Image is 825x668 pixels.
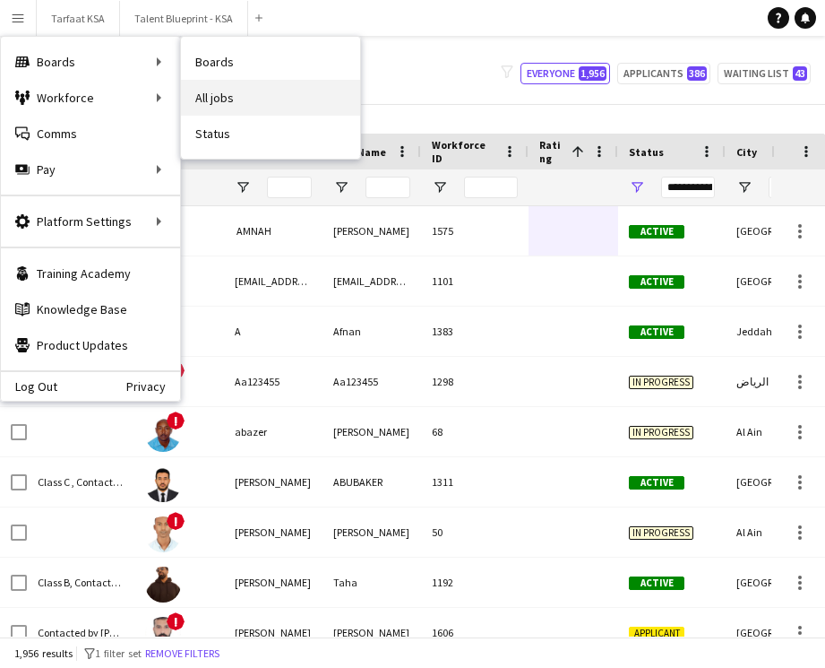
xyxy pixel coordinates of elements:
[27,558,134,607] div: Class B, Contacted by [PERSON_NAME] , English Speaker , [DEMOGRAPHIC_DATA]
[333,179,349,195] button: Open Filter Menu
[27,457,134,507] div: Class C , Contacted by [PERSON_NAME] , [DEMOGRAPHIC_DATA]
[224,256,322,306] div: [EMAIL_ADDRESS][DOMAIN_NAME]
[1,256,180,291] a: Training Academy
[167,412,185,429] span: !
[629,526,693,540] span: In progress
[629,476,684,490] span: Active
[769,177,822,198] input: City Filter Input
[579,66,606,81] span: 1,956
[736,179,752,195] button: Open Filter Menu
[224,508,322,557] div: [PERSON_NAME]
[365,177,410,198] input: Last Name Filter Input
[37,1,120,36] button: Tarfaat KSA
[432,179,448,195] button: Open Filter Menu
[629,179,645,195] button: Open Filter Menu
[145,516,181,552] img: Abdalla Kamal
[1,44,180,80] div: Boards
[322,457,421,507] div: ABUBAKER
[27,608,134,657] div: Contacted by [PERSON_NAME] , To be interviewed
[224,357,322,406] div: Aa123455
[617,63,710,84] button: Applicants386
[539,138,564,165] span: Rating
[629,577,684,590] span: Active
[421,508,529,557] div: 50
[322,206,421,256] div: [PERSON_NAME]
[629,325,684,339] span: Active
[629,627,684,640] span: Applicant
[421,558,529,607] div: 1192
[126,379,180,394] a: Privacy
[322,256,421,306] div: [EMAIL_ADDRESS][DOMAIN_NAME]
[145,617,181,653] img: Abdallah Alfaraj
[1,291,180,327] a: Knowledge Base
[224,206,322,256] div: ‏ AMNAH
[629,426,693,439] span: In progress
[224,608,322,657] div: [PERSON_NAME]
[421,256,529,306] div: 1101
[793,66,807,81] span: 43
[421,206,529,256] div: 1575
[629,145,664,159] span: Status
[736,145,757,159] span: City
[322,307,421,356] div: Afnan
[520,63,610,84] button: Everyone1,956
[629,225,684,239] span: Active
[718,63,811,84] button: Waiting list43
[120,1,248,36] button: Talent Blueprint - KSA
[181,116,360,152] a: Status
[267,177,312,198] input: First Name Filter Input
[629,275,684,289] span: Active
[224,457,322,507] div: [PERSON_NAME]
[421,407,529,456] div: 68
[322,558,421,607] div: Taha
[1,327,180,363] a: Product Updates
[464,177,518,198] input: Workforce ID Filter Input
[322,357,421,406] div: Aa123455
[145,567,181,603] img: Abdalla Taha
[1,379,57,394] a: Log Out
[421,457,529,507] div: 1311
[145,466,181,502] img: ABDALLA ABUBAKER
[224,407,322,456] div: abazer
[322,608,421,657] div: [PERSON_NAME]
[421,608,529,657] div: 1606
[421,357,529,406] div: 1298
[181,80,360,116] a: All jobs
[224,558,322,607] div: [PERSON_NAME]
[1,80,180,116] div: Workforce
[181,44,360,80] a: Boards
[629,376,693,389] span: In progress
[322,508,421,557] div: [PERSON_NAME]
[95,646,142,660] span: 1 filter set
[167,612,185,630] span: !
[1,116,180,152] a: Comms
[1,152,180,187] div: Pay
[235,179,251,195] button: Open Filter Menu
[142,644,223,664] button: Remove filters
[1,204,180,239] div: Platform Settings
[224,307,322,356] div: A
[432,138,496,165] span: Workforce ID
[421,307,529,356] div: 1383
[145,416,181,452] img: abazer sidahmed Mohammed
[687,66,707,81] span: 386
[167,512,185,530] span: !
[322,407,421,456] div: [PERSON_NAME]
